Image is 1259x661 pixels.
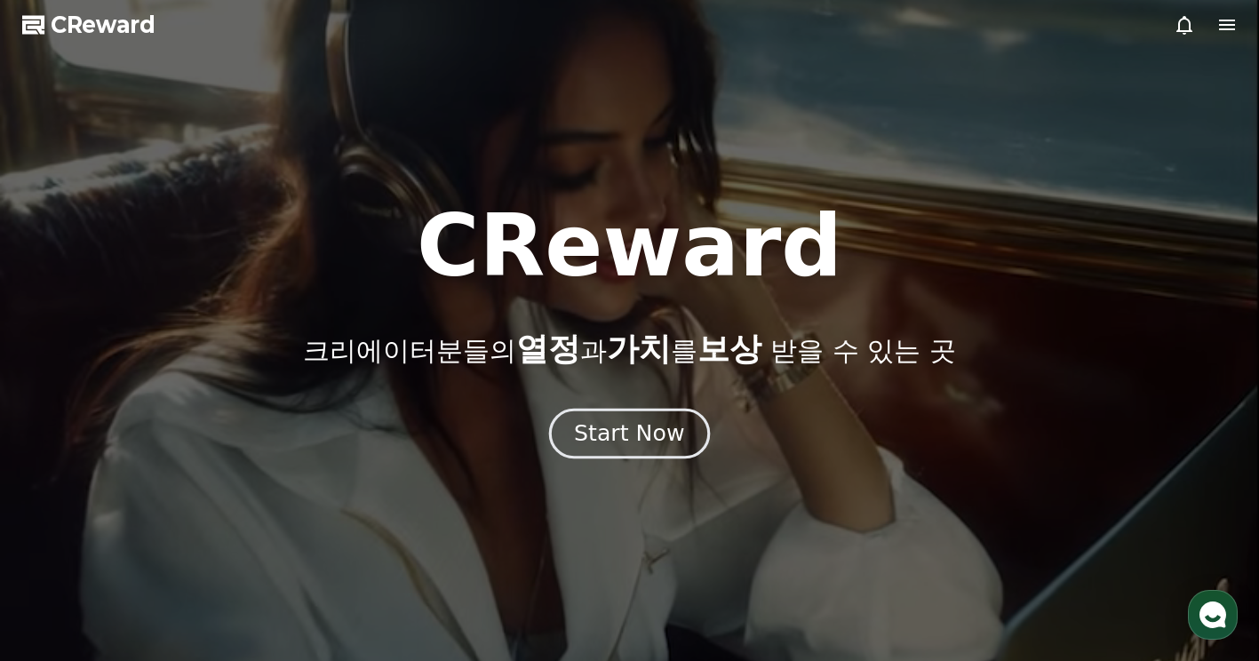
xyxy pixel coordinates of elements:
[163,541,184,555] span: 대화
[117,514,229,558] a: 대화
[51,11,155,39] span: CReward
[22,11,155,39] a: CReward
[516,330,580,367] span: 열정
[417,203,842,289] h1: CReward
[303,331,955,367] p: 크리에이터분들의 과 를 받을 수 있는 곳
[275,540,296,554] span: 설정
[607,330,671,367] span: 가치
[549,409,710,459] button: Start Now
[553,427,706,444] a: Start Now
[574,418,684,449] div: Start Now
[5,514,117,558] a: 홈
[697,330,761,367] span: 보상
[56,540,67,554] span: 홈
[229,514,341,558] a: 설정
